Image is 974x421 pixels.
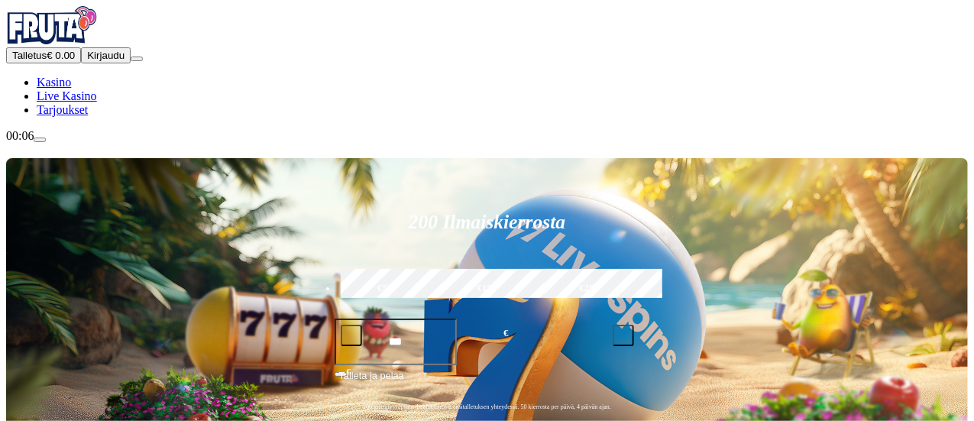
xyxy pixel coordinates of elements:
[347,367,351,376] span: €
[339,368,404,396] span: Talleta ja pelaa
[34,138,46,142] button: live-chat
[131,57,143,61] button: menu
[335,368,640,397] button: Talleta ja pelaa
[6,76,968,117] nav: Main menu
[47,50,75,61] span: € 0.00
[503,326,508,341] span: €
[81,47,131,63] button: Kirjaudu
[438,267,536,311] label: €150
[12,50,47,61] span: Talletus
[6,34,98,47] a: Fruta
[87,50,125,61] span: Kirjaudu
[6,6,968,117] nav: Primary
[6,6,98,44] img: Fruta
[541,267,638,311] label: €250
[6,129,34,142] span: 00:06
[37,103,88,116] a: Tarjoukset
[37,76,71,89] a: Kasino
[337,267,434,311] label: €50
[37,89,97,102] a: Live Kasino
[613,325,634,346] button: plus icon
[341,325,362,346] button: minus icon
[6,47,81,63] button: Talletusplus icon€ 0.00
